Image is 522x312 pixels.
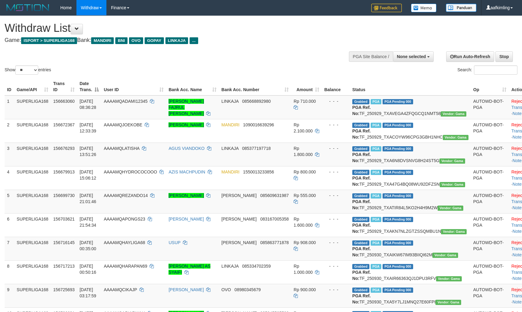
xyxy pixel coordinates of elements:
[350,143,471,166] td: TF_250929_TXA6N8DVSNVG8H24ST5G
[53,217,75,221] span: 156703621
[165,37,188,44] span: LINKAJA
[513,299,522,304] a: Note
[350,166,471,190] td: TF_250929_TXA47G4BQ08WU92DFZSN
[324,216,347,222] div: - - -
[80,240,96,251] span: [DATE] 00:35:00
[5,190,14,213] td: 5
[53,146,75,151] span: 156676293
[80,169,96,180] span: [DATE] 15:06:12
[221,287,231,292] span: OVO
[14,95,51,119] td: SUPERLIGA168
[324,192,347,199] div: - - -
[294,122,313,133] span: Rp 2.100.000
[242,99,271,104] span: Copy 085668892980 to clipboard
[371,193,381,199] span: Marked by aafchhiseyha
[352,176,371,187] b: PGA Ref. No:
[513,229,522,234] a: Note
[14,237,51,260] td: SUPERLIGA168
[168,122,204,127] a: [PERSON_NAME]
[129,37,143,44] span: OVO
[443,135,468,140] span: Vendor URL: https://trx31.1velocity.biz
[471,95,509,119] td: AUTOWD-BOT-PGA
[101,78,166,95] th: User ID: activate to sort column ascending
[168,287,204,292] a: [PERSON_NAME]
[104,217,145,221] span: AAAAMQAPONGS23
[221,169,239,174] span: MANDIRI
[324,122,347,128] div: - - -
[352,293,371,304] b: PGA Ref. No:
[294,193,316,198] span: Rp 555.000
[260,240,289,245] span: Copy 085863771878 to clipboard
[440,182,465,187] span: Vendor URL: https://trx31.1velocity.biz
[221,217,257,221] span: [PERSON_NAME]
[294,217,313,228] span: Rp 1.600.000
[14,213,51,237] td: SUPERLIGA168
[350,213,471,237] td: TF_250929_TXAKN7NLZGTZSSQMBU1N
[53,240,75,245] span: 156716145
[383,288,413,293] span: PGA Pending
[5,3,51,12] img: MOTION_logo.png
[80,217,96,228] span: [DATE] 21:54:34
[53,287,75,292] span: 156725693
[294,146,313,157] span: Rp 1.800.000
[438,206,463,211] span: Vendor URL: https://trx31.1velocity.biz
[104,240,145,245] span: AAAAMQHAYLIGA68
[14,260,51,284] td: SUPERLIGA168
[80,146,96,157] span: [DATE] 13:51:26
[350,78,471,95] th: Status
[435,300,461,305] span: Vendor URL: https://trx31.1velocity.biz
[168,146,204,151] a: AGUS VIANDOKO
[393,51,434,62] button: None selected
[471,213,509,237] td: AUTOWD-BOT-PGA
[441,229,467,234] span: Vendor URL: https://trx31.1velocity.biz
[350,237,471,260] td: TF_250930_TXAIKW67IM93BIIQI62M
[80,193,96,204] span: [DATE] 21:01:46
[383,99,413,104] span: PGA Pending
[350,284,471,307] td: TF_250930_TXA5Y7LJ1MNQ27E60FPI
[371,123,381,128] span: Marked by aafsengchandara
[324,169,347,175] div: - - -
[352,217,369,222] span: Grabbed
[115,37,127,44] span: BNI
[371,288,381,293] span: Marked by aafnonsreyleab
[383,123,413,128] span: PGA Pending
[104,193,148,198] span: AAAAMQREZANDO14
[474,65,517,75] input: Search:
[352,170,369,175] span: Grabbed
[371,4,402,12] img: Feedback.jpg
[168,99,204,116] a: [PERSON_NAME] FAJRUL [PERSON_NAME]
[352,152,371,163] b: PGA Ref. No:
[53,193,75,198] span: 156699730
[324,287,347,293] div: - - -
[221,122,239,127] span: MANDIRI
[80,287,96,298] span: [DATE] 03:17:59
[15,65,38,75] select: Showentries
[446,4,476,12] img: panduan.png
[383,217,413,222] span: PGA Pending
[371,170,381,175] span: Marked by aafsengchandara
[145,37,164,44] span: GOPAY
[383,170,413,175] span: PGA Pending
[5,22,342,34] h1: Withdraw List
[5,37,342,43] h4: Game: Bank:
[294,99,316,104] span: Rp 710.000
[471,143,509,166] td: AUTOWD-BOT-PGA
[5,260,14,284] td: 8
[471,78,509,95] th: Op: activate to sort column ascending
[51,78,77,95] th: Trans ID: activate to sort column ascending
[441,111,466,117] span: Vendor URL: https://trx31.1velocity.biz
[513,276,522,281] a: Note
[471,190,509,213] td: AUTOWD-BOT-PGA
[166,78,219,95] th: Bank Acc. Name: activate to sort column ascending
[168,264,210,275] a: [PERSON_NAME] AS SYAIFI
[53,264,75,269] span: 156717213
[324,145,347,151] div: - - -
[77,78,101,95] th: Date Trans.: activate to sort column descending
[91,37,114,44] span: MANDIRI
[260,193,289,198] span: Copy 085609631987 to clipboard
[221,99,239,104] span: LINKAJA
[446,51,494,62] a: Run Auto-Refresh
[411,4,437,12] img: Button%20Memo.svg
[221,193,257,198] span: [PERSON_NAME]
[5,284,14,307] td: 9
